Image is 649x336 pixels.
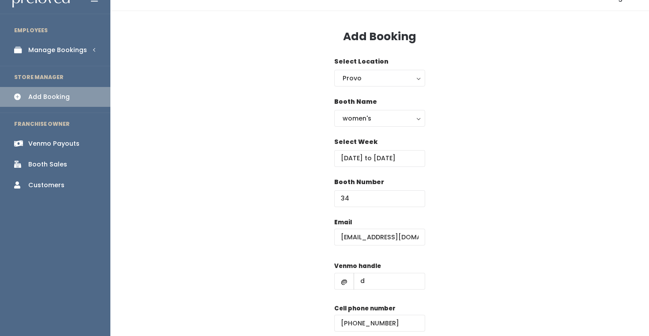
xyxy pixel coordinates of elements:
input: @ . [334,229,425,245]
input: Select week [334,150,425,167]
label: Booth Number [334,177,384,187]
div: Provo [343,73,417,83]
input: (___) ___-____ [334,315,425,332]
label: Select Week [334,137,377,147]
div: Booth Sales [28,160,67,169]
div: Add Booking [28,92,70,102]
div: Customers [28,181,64,190]
div: women's [343,113,417,123]
label: Email [334,218,352,227]
span: @ [334,273,354,290]
label: Select Location [334,57,389,66]
h3: Add Booking [343,30,416,43]
button: women's [334,110,425,127]
input: Booth Number [334,190,425,207]
button: Provo [334,70,425,87]
label: Cell phone number [334,304,396,313]
div: Venmo Payouts [28,139,79,148]
div: Manage Bookings [28,45,87,55]
label: Venmo handle [334,262,381,271]
label: Booth Name [334,97,377,106]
